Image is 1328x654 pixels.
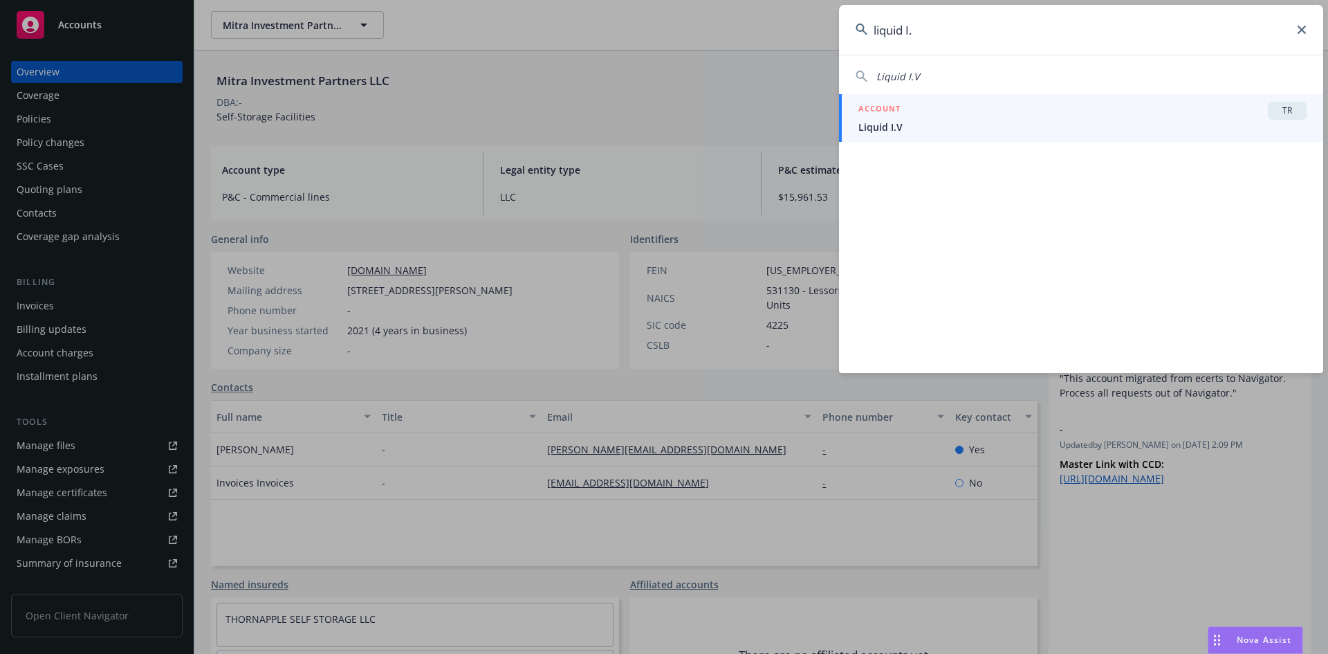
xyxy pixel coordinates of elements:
div: Drag to move [1208,627,1226,653]
span: Liquid I.V [876,70,919,83]
span: Liquid I.V [858,120,1307,134]
h5: ACCOUNT [858,102,901,118]
span: TR [1273,105,1301,117]
a: ACCOUNTTRLiquid I.V [839,94,1323,142]
button: Nova Assist [1208,626,1303,654]
input: Search... [839,5,1323,55]
span: Nova Assist [1237,634,1291,646]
